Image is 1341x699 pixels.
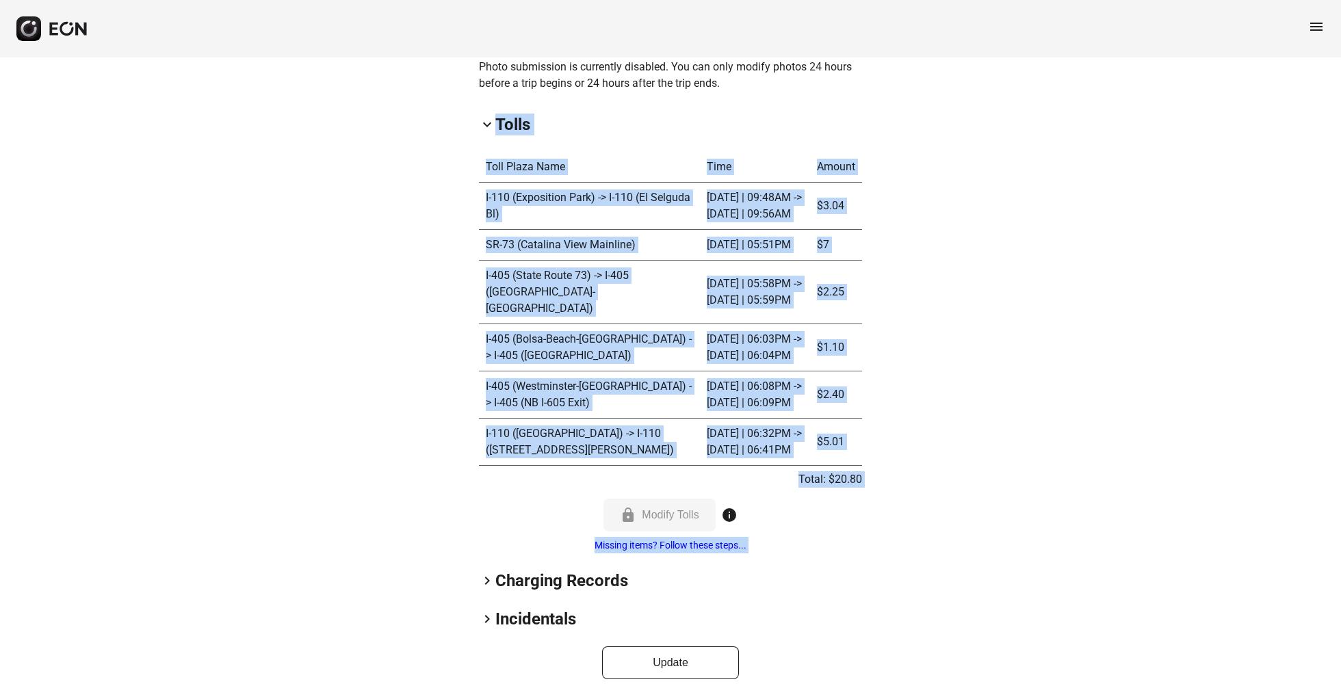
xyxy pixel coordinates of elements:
th: Time [700,152,810,183]
td: [DATE] | 06:32PM -> [DATE] | 06:41PM [700,419,810,466]
span: keyboard_arrow_down [479,116,495,133]
span: keyboard_arrow_right [479,572,495,589]
span: info [721,507,738,523]
th: Toll Plaza Name [479,152,700,183]
td: SR-73 (Catalina View Mainline) [479,230,700,261]
td: I-405 (Westminster-[GEOGRAPHIC_DATA]) -> I-405 (NB I-605 Exit) [479,371,700,419]
td: [DATE] | 05:58PM -> [DATE] | 05:59PM [700,261,810,324]
th: Amount [810,152,862,183]
span: keyboard_arrow_right [479,611,495,627]
td: I-110 (Exposition Park) -> I-110 (El Selguda Bl) [479,183,700,230]
td: I-405 (State Route 73) -> I-405 ([GEOGRAPHIC_DATA]-[GEOGRAPHIC_DATA]) [479,261,700,324]
td: [DATE] | 05:51PM [700,230,810,261]
td: $7 [810,230,862,261]
td: [DATE] | 09:48AM -> [DATE] | 09:56AM [700,183,810,230]
td: $3.04 [810,183,862,230]
td: I-405 (Bolsa-Beach-[GEOGRAPHIC_DATA]) -> I-405 ([GEOGRAPHIC_DATA]) [479,324,700,371]
button: Update [602,646,739,679]
a: Missing items? Follow these steps... [595,540,746,551]
td: $2.40 [810,371,862,419]
td: $2.25 [810,261,862,324]
span: menu [1308,18,1325,35]
h2: Tolls [495,114,530,135]
p: Photo submission is currently disabled. You can only modify photos 24 hours before a trip begins ... [479,59,862,92]
td: I-110 ([GEOGRAPHIC_DATA]) -> I-110 ([STREET_ADDRESS][PERSON_NAME]) [479,419,700,466]
p: Total: $20.80 [798,471,862,488]
h2: Charging Records [495,570,628,592]
td: [DATE] | 06:08PM -> [DATE] | 06:09PM [700,371,810,419]
td: $1.10 [810,324,862,371]
td: $5.01 [810,419,862,466]
td: [DATE] | 06:03PM -> [DATE] | 06:04PM [700,324,810,371]
h2: Incidentals [495,608,576,630]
